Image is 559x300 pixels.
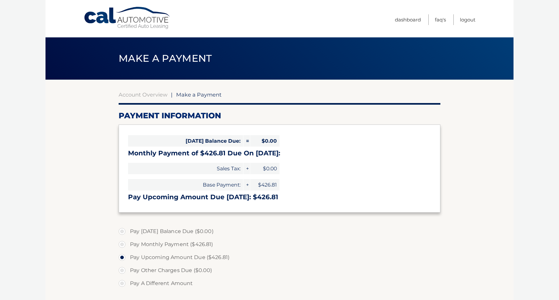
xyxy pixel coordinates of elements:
h3: Pay Upcoming Amount Due [DATE]: $426.81 [128,193,431,201]
span: + [243,163,250,174]
span: $0.00 [250,135,279,147]
a: Dashboard [395,14,421,25]
a: Account Overview [119,91,167,98]
a: FAQ's [435,14,446,25]
label: Pay Other Charges Due ($0.00) [119,264,440,277]
span: Make a Payment [176,91,222,98]
a: Logout [460,14,475,25]
span: Make a Payment [119,52,212,64]
span: + [243,179,250,190]
label: Pay Upcoming Amount Due ($426.81) [119,251,440,264]
label: Pay A Different Amount [119,277,440,290]
span: $0.00 [250,163,279,174]
label: Pay Monthly Payment ($426.81) [119,238,440,251]
a: Cal Automotive [84,7,171,30]
span: $426.81 [250,179,279,190]
span: [DATE] Balance Due: [128,135,243,147]
label: Pay [DATE] Balance Due ($0.00) [119,225,440,238]
span: Sales Tax: [128,163,243,174]
h2: Payment Information [119,111,440,121]
span: = [243,135,250,147]
span: Base Payment: [128,179,243,190]
span: | [171,91,173,98]
h3: Monthly Payment of $426.81 Due On [DATE]: [128,149,431,157]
